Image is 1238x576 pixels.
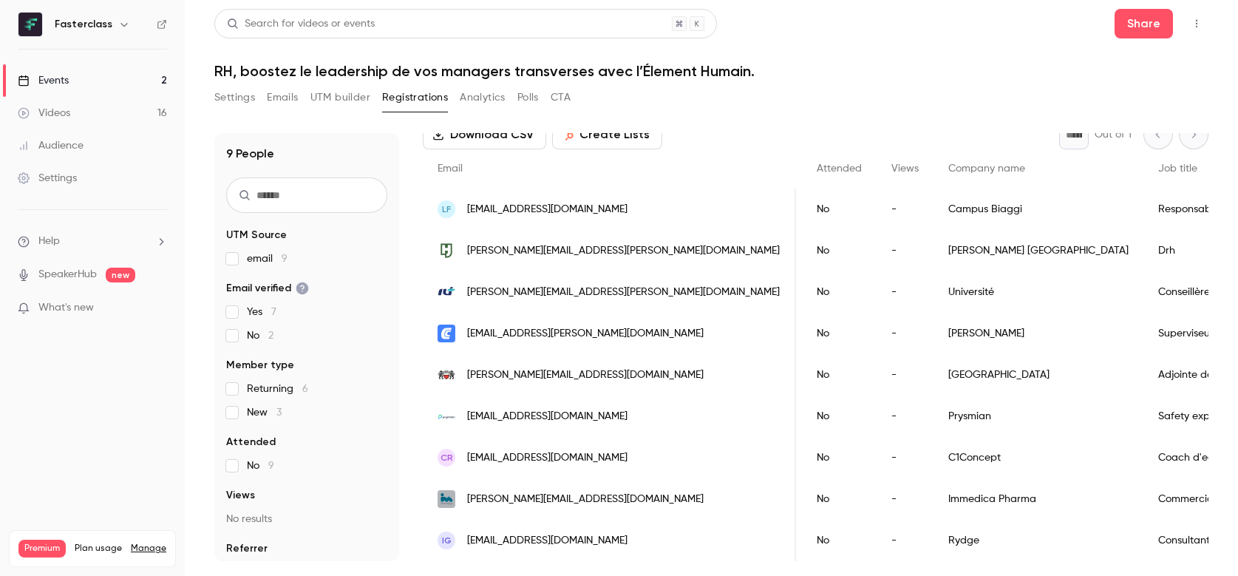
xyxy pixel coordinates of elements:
[948,163,1025,174] span: Company name
[933,520,1143,561] div: Rydge
[802,396,877,437] div: No
[1158,163,1197,174] span: Job title
[310,86,370,109] button: UTM builder
[24,24,35,35] img: logo_orange.svg
[1115,9,1173,38] button: Share
[302,384,308,394] span: 6
[802,520,877,561] div: No
[247,405,282,420] span: New
[933,478,1143,520] div: Immedica Pharma
[227,16,375,32] div: Search for videos or events
[18,73,69,88] div: Events
[467,202,627,217] span: [EMAIL_ADDRESS][DOMAIN_NAME]
[226,281,309,296] span: Email verified
[18,13,42,36] img: Fasterclass
[38,234,60,249] span: Help
[517,86,539,109] button: Polls
[877,230,933,271] div: -
[877,354,933,396] div: -
[877,396,933,437] div: -
[38,38,167,50] div: Domaine: [DOMAIN_NAME]
[106,268,135,282] span: new
[18,171,77,186] div: Settings
[552,120,662,149] button: Create Lists
[226,228,287,243] span: UTM Source
[168,93,180,105] img: tab_keywords_by_traffic_grey.svg
[226,358,294,373] span: Member type
[18,234,167,249] li: help-dropdown-opener
[276,407,282,418] span: 3
[802,437,877,478] div: No
[38,267,97,282] a: SpeakerHub
[877,271,933,313] div: -
[460,86,506,109] button: Analytics
[933,396,1143,437] div: Prysmian
[877,189,933,230] div: -
[247,305,276,319] span: Yes
[802,189,877,230] div: No
[226,488,255,503] span: Views
[467,285,780,300] span: [PERSON_NAME][EMAIL_ADDRESS][PERSON_NAME][DOMAIN_NAME]
[438,366,455,384] img: lausanne.ch
[933,437,1143,478] div: C1Concept
[467,243,780,259] span: [PERSON_NAME][EMAIL_ADDRESS][PERSON_NAME][DOMAIN_NAME]
[423,120,546,149] button: Download CSV
[214,62,1208,80] h1: RH, boostez le leadership de vos managers transverses avec l’Élement Humain.
[933,313,1143,354] div: [PERSON_NAME]
[442,534,452,547] span: IG
[891,163,919,174] span: Views
[184,95,226,104] div: Mots-clés
[933,271,1143,313] div: Université
[382,86,448,109] button: Registrations
[933,354,1143,396] div: [GEOGRAPHIC_DATA]
[802,313,877,354] div: No
[247,382,308,396] span: Returning
[214,86,255,109] button: Settings
[55,17,112,32] h6: Fasterclass
[877,520,933,561] div: -
[438,242,455,260] img: allardemballages.fr
[226,145,274,163] h1: 9 People
[438,325,455,342] img: conrad.fr
[467,367,704,383] span: [PERSON_NAME][EMAIL_ADDRESS][DOMAIN_NAME]
[247,251,288,266] span: email
[442,203,451,216] span: LF
[60,93,72,105] img: tab_domain_overview_orange.svg
[268,461,274,471] span: 9
[802,478,877,520] div: No
[438,490,455,508] img: immedica.com
[467,492,704,507] span: [PERSON_NAME][EMAIL_ADDRESS][DOMAIN_NAME]
[18,106,70,121] div: Videos
[467,409,627,424] span: [EMAIL_ADDRESS][DOMAIN_NAME]
[933,189,1143,230] div: Campus Biaggi
[226,541,268,556] span: Referrer
[76,95,114,104] div: Domaine
[282,254,288,264] span: 9
[438,410,455,424] img: prysmian.com
[467,533,627,549] span: [EMAIL_ADDRESS][DOMAIN_NAME]
[877,478,933,520] div: -
[226,512,387,526] p: No results
[802,230,877,271] div: No
[18,138,84,153] div: Audience
[41,24,72,35] div: v 4.0.25
[247,458,274,473] span: No
[467,450,627,466] span: [EMAIL_ADDRESS][DOMAIN_NAME]
[877,313,933,354] div: -
[24,38,35,50] img: website_grey.svg
[551,86,571,109] button: CTA
[467,326,704,342] span: [EMAIL_ADDRESS][PERSON_NAME][DOMAIN_NAME]
[441,451,453,464] span: CR
[247,328,273,343] span: No
[18,540,66,558] span: Premium
[131,543,166,555] a: Manage
[1095,127,1132,142] p: Out of 1
[877,437,933,478] div: -
[817,163,862,174] span: Attended
[226,435,276,450] span: Attended
[38,300,94,316] span: What's new
[271,307,276,317] span: 7
[438,283,455,301] img: univ-reunion.fr
[802,354,877,396] div: No
[933,230,1143,271] div: [PERSON_NAME] [GEOGRAPHIC_DATA]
